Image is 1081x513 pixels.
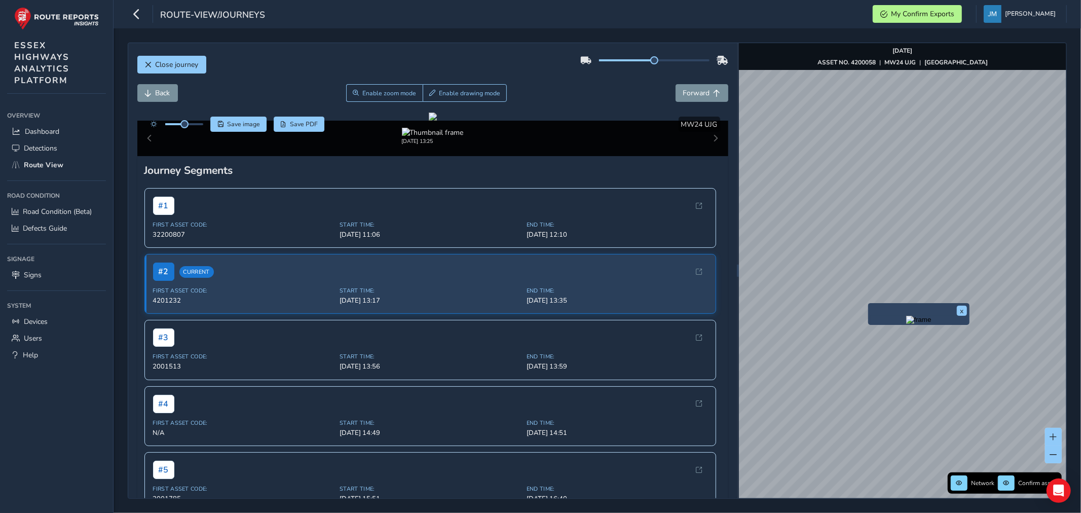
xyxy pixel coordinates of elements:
a: Road Condition (Beta) [7,203,106,220]
span: Start Time: [340,419,520,427]
span: First Asset Code: [153,287,334,295]
span: Save image [227,120,260,128]
span: Confirm assets [1018,479,1059,487]
button: My Confirm Exports [873,5,962,23]
span: Users [24,334,42,343]
span: Enable drawing mode [439,89,500,97]
span: Back [156,88,170,98]
span: End Time: [527,287,707,295]
img: Thumbnail frame [402,128,464,137]
a: Help [7,347,106,363]
div: [DATE] 13:25 [402,137,464,145]
span: [DATE] 13:59 [527,362,707,371]
span: Start Time: [340,221,520,229]
span: [DATE] 14:51 [527,428,707,437]
a: Signs [7,267,106,283]
span: N/A [153,428,334,437]
span: Current [179,266,214,278]
strong: [DATE] [893,47,913,55]
span: 32200807 [153,230,334,239]
span: Network [971,479,994,487]
img: diamond-layout [984,5,1001,23]
span: End Time: [527,485,707,493]
span: ESSEX HIGHWAYS ANALYTICS PLATFORM [14,40,69,86]
span: [DATE] 16:40 [527,494,707,503]
span: [DATE] 12:10 [527,230,707,239]
button: Forward [676,84,728,102]
span: [DATE] 13:35 [527,296,707,305]
strong: ASSET NO. 4200058 [817,58,876,66]
button: Draw [423,84,507,102]
span: Forward [683,88,710,98]
div: Signage [7,251,106,267]
span: Start Time: [340,287,520,295]
button: Save [210,117,267,132]
a: Dashboard [7,123,106,140]
a: Detections [7,140,106,157]
div: Road Condition [7,188,106,203]
div: Journey Segments [144,163,721,177]
button: x [957,306,967,316]
span: End Time: [527,221,707,229]
span: # 2 [153,263,174,281]
a: Defects Guide [7,220,106,237]
span: [DATE] 13:56 [340,362,520,371]
div: System [7,298,106,313]
span: Close journey [156,60,199,69]
span: Enable zoom mode [362,89,416,97]
span: Detections [24,143,57,153]
button: Zoom [346,84,423,102]
span: My Confirm Exports [891,9,954,19]
span: Dashboard [25,127,59,136]
button: [PERSON_NAME] [984,5,1059,23]
span: route-view/journeys [160,9,265,23]
span: 2001513 [153,362,334,371]
span: Devices [24,317,48,326]
img: rr logo [14,7,99,30]
span: Start Time: [340,485,520,493]
span: Save PDF [290,120,318,128]
span: 2001785 [153,494,334,503]
span: First Asset Code: [153,485,334,493]
button: Back [137,84,178,102]
span: First Asset Code: [153,221,334,229]
span: Signs [24,270,42,280]
span: Route View [24,160,63,170]
span: [PERSON_NAME] [1005,5,1056,23]
span: [DATE] 13:17 [340,296,520,305]
span: # 4 [153,395,174,413]
strong: [GEOGRAPHIC_DATA] [924,58,988,66]
span: Defects Guide [23,224,67,233]
span: End Time: [527,419,707,427]
div: | | [817,58,988,66]
a: Route View [7,157,106,173]
span: First Asset Code: [153,353,334,360]
div: Overview [7,108,106,123]
span: End Time: [527,353,707,360]
button: PDF [274,117,325,132]
span: First Asset Code: [153,419,334,427]
span: # 1 [153,197,174,215]
span: MW24 UJG [681,120,718,129]
span: Road Condition (Beta) [23,207,92,216]
a: Devices [7,313,106,330]
a: Users [7,330,106,347]
div: Open Intercom Messenger [1047,479,1071,503]
img: frame [906,316,931,324]
button: Close journey [137,56,206,74]
span: 4201232 [153,296,334,305]
span: [DATE] 14:49 [340,428,520,437]
span: [DATE] 11:06 [340,230,520,239]
span: Help [23,350,38,360]
button: Preview frame [871,316,967,322]
span: Start Time: [340,353,520,360]
strong: MW24 UJG [884,58,916,66]
span: # 3 [153,328,174,347]
span: # 5 [153,461,174,479]
span: [DATE] 15:51 [340,494,520,503]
